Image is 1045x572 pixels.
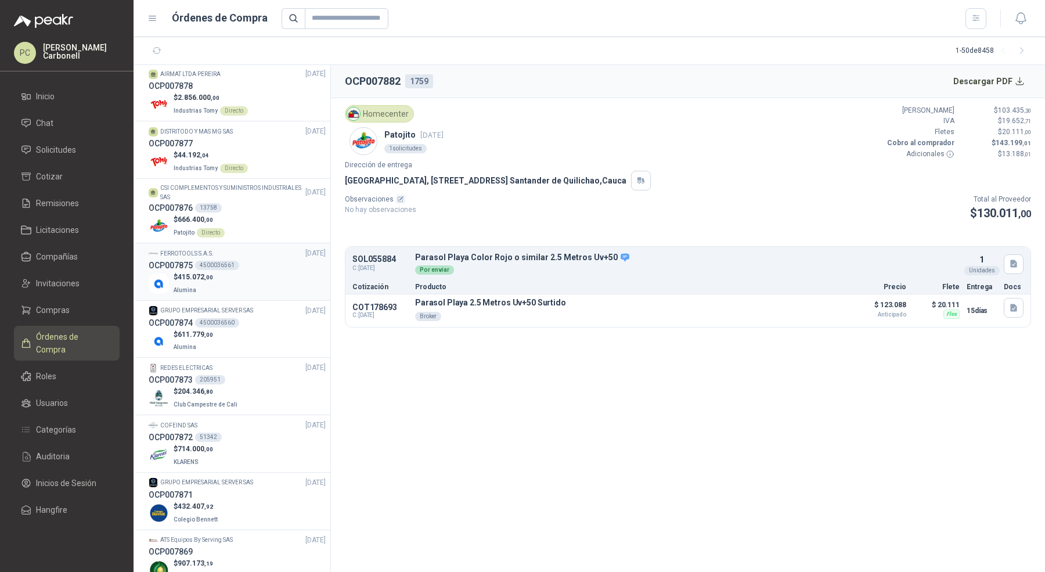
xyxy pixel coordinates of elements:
[415,283,841,290] p: Producto
[979,253,984,266] p: 1
[14,246,120,268] a: Compañías
[149,545,193,558] h3: OCP007869
[14,85,120,107] a: Inicio
[178,559,213,567] span: 907.173
[1002,128,1031,136] span: 20.111
[961,116,1031,127] p: $
[160,184,305,202] p: CSI COMPLEMENTOS Y SUMINISTROS INDUSTRIALES SAS
[885,105,954,116] p: [PERSON_NAME]
[384,144,427,153] div: 1 solicitudes
[36,330,109,356] span: Órdenes de Compra
[174,214,225,225] p: $
[149,364,158,373] img: Company Logo
[174,165,218,171] span: Industrias Tomy
[14,166,120,188] a: Cotizar
[174,401,237,408] span: Club Campestre de Cali
[174,287,196,293] span: Alumina
[149,152,169,172] img: Company Logo
[14,299,120,321] a: Compras
[913,283,960,290] p: Flete
[384,128,444,141] p: Patojito
[1002,150,1031,158] span: 13.188
[305,362,326,373] span: [DATE]
[885,138,954,149] p: Cobro al comprador
[36,170,63,183] span: Cotizar
[204,446,213,452] span: ,00
[305,477,326,488] span: [DATE]
[885,149,954,160] p: Adicionales
[149,478,158,487] img: Company Logo
[204,560,213,567] span: ,19
[14,112,120,134] a: Chat
[1024,129,1031,135] span: ,00
[977,206,1031,220] span: 130.011
[160,306,253,315] p: GRUPO EMPRESARIAL SERVER SAS
[350,128,377,154] img: Company Logo
[195,318,239,328] div: 4500036560
[14,472,120,494] a: Inicios de Sesión
[885,116,954,127] p: IVA
[174,459,199,465] span: KLARENS
[420,131,444,139] span: [DATE]
[943,310,960,319] div: Flex
[172,10,268,26] h1: Órdenes de Compra
[415,298,566,307] p: Parasol Playa 2.5 Metros Uv+50 Surtido
[178,330,213,339] span: 611.779
[195,261,239,270] div: 4500036561
[160,478,253,487] p: GRUPO EMPRESARIAL SERVER SAS
[149,477,326,525] a: Company LogoGRUPO EMPRESARIAL SERVER SAS[DATE] OCP007871Company Logo$432.407,92Colegio Bennett
[200,152,209,159] span: ,04
[14,419,120,441] a: Categorías
[211,95,219,101] span: ,00
[160,249,214,258] p: FERROTOOLS S.A.S.
[149,316,193,329] h3: OCP007874
[149,331,169,351] img: Company Logo
[305,305,326,316] span: [DATE]
[415,253,960,263] p: Parasol Playa Color Rojo o similar 2.5 Metros Uv+50
[964,266,1000,275] div: Unidades
[305,69,326,80] span: [DATE]
[149,535,158,545] img: Company Logo
[149,259,193,272] h3: OCP007875
[36,250,78,263] span: Compañías
[195,433,222,442] div: 51342
[36,370,56,383] span: Roles
[149,80,193,92] h3: OCP007878
[36,397,68,409] span: Usuarios
[14,272,120,294] a: Invitaciones
[149,274,169,294] img: Company Logo
[415,312,441,321] div: Broker
[415,265,454,275] div: Por enviar
[345,194,416,205] p: Observaciones
[149,184,326,238] a: CSI COMPLEMENTOS Y SUMINISTROS INDUSTRIALES SAS[DATE] OCP00787613758Company Logo$666.400,00Patoji...
[178,273,213,281] span: 415.072
[204,503,213,510] span: ,92
[36,90,55,103] span: Inicio
[305,535,326,546] span: [DATE]
[178,445,213,453] span: 714.000
[174,516,218,523] span: Colegio Bennett
[174,229,194,236] span: Patojito
[160,535,233,545] p: ATS Equipos By Serving SAS
[204,388,213,395] span: ,80
[352,312,408,319] span: C: [DATE]
[149,137,193,150] h3: OCP007877
[345,174,626,187] p: [GEOGRAPHIC_DATA], [STREET_ADDRESS] Santander de Quilichao , Cauca
[149,488,193,501] h3: OCP007871
[1002,117,1031,125] span: 19.652
[405,74,433,88] div: 1759
[36,117,53,129] span: Chat
[848,312,906,318] span: Anticipado
[14,445,120,467] a: Auditoria
[14,392,120,414] a: Usuarios
[204,274,213,280] span: ,00
[178,387,213,395] span: 204.346
[956,42,1031,60] div: 1 - 50 de 8458
[14,139,120,161] a: Solicitudes
[305,126,326,137] span: [DATE]
[174,92,248,103] p: $
[848,283,906,290] p: Precio
[352,264,408,273] span: C: [DATE]
[36,143,76,156] span: Solicitudes
[345,160,1031,171] p: Dirección de entrega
